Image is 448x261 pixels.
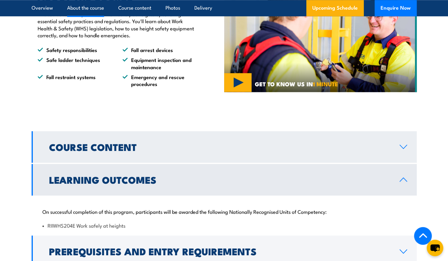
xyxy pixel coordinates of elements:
[38,11,196,39] p: This course teaches you how to work safely at heights by covering essential safety practices and ...
[313,79,338,88] strong: 1 MINUTE
[49,247,390,255] h2: Prerequisites and Entry Requirements
[42,222,406,229] li: RIIWHS204E Work safely at heights
[38,56,112,70] li: Safe ladder techniques
[255,81,338,87] span: GET TO KNOW US IN
[38,73,112,88] li: Fall restraint systems
[49,175,390,184] h2: Learning Outcomes
[32,164,417,195] a: Learning Outcomes
[49,143,390,151] h2: Course Content
[38,46,112,53] li: Safety responsibilities
[122,73,196,88] li: Emergency and rescue procedures
[427,240,443,256] button: chat-button
[42,208,406,214] p: On successful completion of this program, participants will be awarded the following Nationally R...
[122,56,196,70] li: Equipment inspection and maintenance
[32,131,417,163] a: Course Content
[122,46,196,53] li: Fall arrest devices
